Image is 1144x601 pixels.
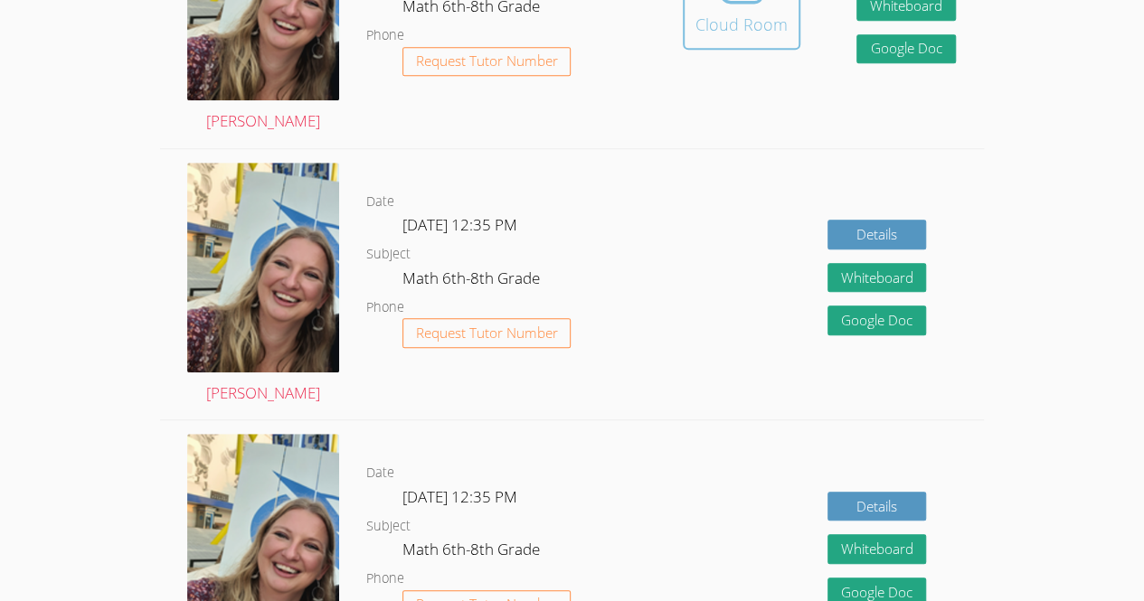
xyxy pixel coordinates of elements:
[402,537,544,568] dd: Math 6th-8th Grade
[402,486,517,507] span: [DATE] 12:35 PM
[187,163,339,407] a: [PERSON_NAME]
[402,47,572,77] button: Request Tutor Number
[402,214,517,235] span: [DATE] 12:35 PM
[416,326,558,340] span: Request Tutor Number
[366,462,394,484] dt: Date
[366,515,411,538] dt: Subject
[695,12,788,37] div: Cloud Room
[187,163,339,372] img: sarah.png
[827,220,927,249] a: Details
[827,534,927,564] button: Whiteboard
[416,54,558,68] span: Request Tutor Number
[827,305,927,335] a: Google Doc
[402,266,544,296] dd: Math 6th-8th Grade
[856,34,956,64] a: Google Doc
[366,24,404,47] dt: Phone
[366,243,411,266] dt: Subject
[827,263,927,293] button: Whiteboard
[366,191,394,213] dt: Date
[366,568,404,590] dt: Phone
[366,296,404,319] dt: Phone
[402,318,572,348] button: Request Tutor Number
[827,492,927,521] a: Details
